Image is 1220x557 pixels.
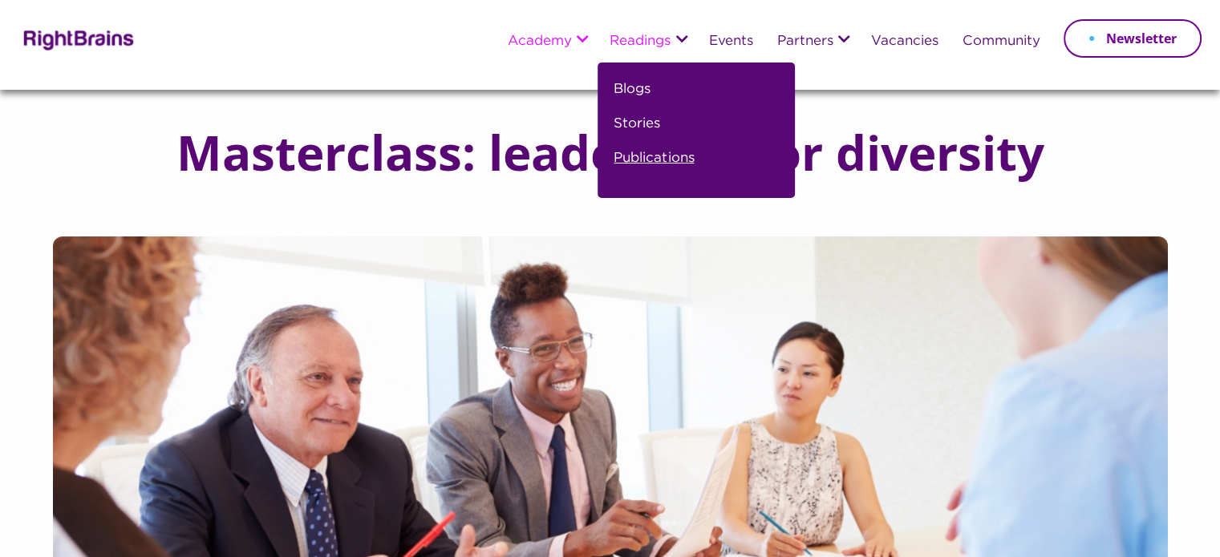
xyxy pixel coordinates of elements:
a: Newsletter [1064,19,1202,58]
a: Blogs [614,79,651,113]
h1: Masterclass: leadership for diversity [144,126,1076,179]
img: Rightbrains [18,27,135,50]
a: Community [962,34,1040,49]
a: Events [708,34,752,49]
a: Stories [614,113,660,147]
a: Vacancies [870,34,938,49]
a: Partners [776,34,833,49]
a: Publications [614,147,694,182]
a: Academy [508,34,572,49]
a: Readings [610,34,671,49]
